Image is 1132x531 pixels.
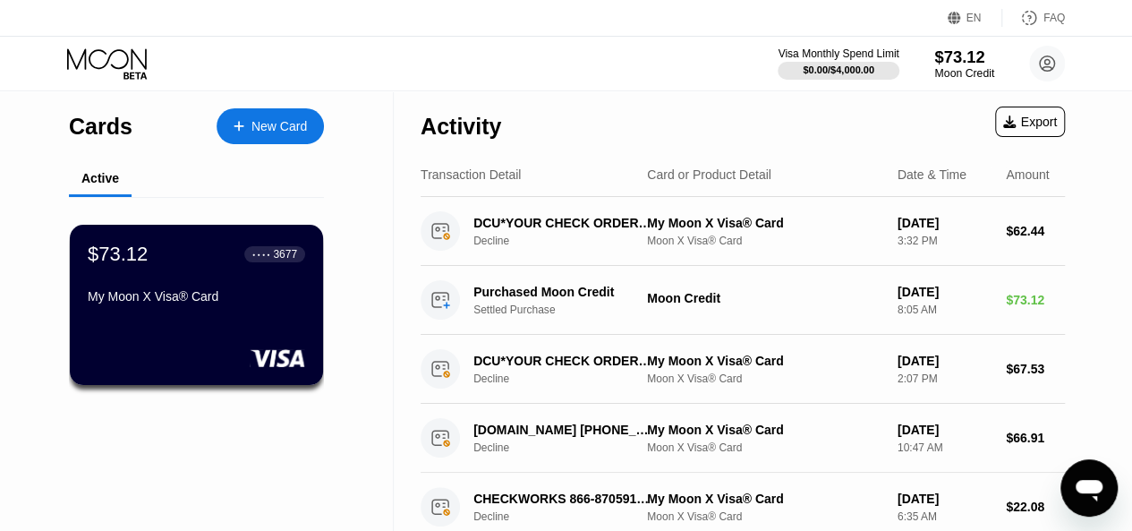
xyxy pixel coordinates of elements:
[966,12,982,24] div: EN
[1043,12,1065,24] div: FAQ
[1002,9,1065,27] div: FAQ
[421,197,1065,266] div: DCU*YOUR CHECK ORDER [PHONE_NUMBER] USDeclineMy Moon X Visa® CardMoon X Visa® Card[DATE]3:32 PM$6...
[647,235,883,247] div: Moon X Visa® Card
[473,492,651,506] div: CHECKWORKS 866-8705918 US
[647,167,771,182] div: Card or Product Detail
[1006,431,1065,445] div: $66.91
[473,441,664,454] div: Decline
[252,252,270,257] div: ● ● ● ●
[273,248,297,261] div: 3677
[1006,500,1065,514] div: $22.08
[647,291,883,305] div: Moon Credit
[898,510,992,523] div: 6:35 AM
[778,47,898,60] div: Visa Monthly Spend Limit
[898,373,992,385] div: 2:07 PM
[934,47,994,66] div: $73.12
[1006,362,1065,376] div: $67.53
[421,335,1065,404] div: DCU*YOUR CHECK ORDER [PHONE_NUMBER] USDeclineMy Moon X Visa® CardMoon X Visa® Card[DATE]2:07 PM$6...
[70,225,323,385] div: $73.12● ● ● ●3677My Moon X Visa® Card
[898,441,992,454] div: 10:47 AM
[898,235,992,247] div: 3:32 PM
[69,114,132,140] div: Cards
[647,373,883,385] div: Moon X Visa® Card
[473,235,664,247] div: Decline
[1006,167,1049,182] div: Amount
[898,304,992,316] div: 8:05 AM
[934,47,994,80] div: $73.12Moon Credit
[898,167,966,182] div: Date & Time
[898,216,992,230] div: [DATE]
[898,492,992,506] div: [DATE]
[473,510,664,523] div: Decline
[473,304,664,316] div: Settled Purchase
[934,67,994,80] div: Moon Credit
[647,492,883,506] div: My Moon X Visa® Card
[898,354,992,368] div: [DATE]
[1003,115,1057,129] div: Export
[473,285,651,299] div: Purchased Moon Credit
[778,47,898,80] div: Visa Monthly Spend Limit$0.00/$4,000.00
[88,243,148,266] div: $73.12
[473,354,651,368] div: DCU*YOUR CHECK ORDER [PHONE_NUMBER] US
[647,510,883,523] div: Moon X Visa® Card
[81,171,119,185] div: Active
[421,266,1065,335] div: Purchased Moon CreditSettled PurchaseMoon Credit[DATE]8:05 AM$73.12
[898,423,992,437] div: [DATE]
[473,373,664,385] div: Decline
[1006,224,1065,238] div: $62.44
[473,423,651,437] div: [DOMAIN_NAME] [PHONE_NUMBER] US
[647,216,883,230] div: My Moon X Visa® Card
[217,108,324,144] div: New Card
[647,423,883,437] div: My Moon X Visa® Card
[995,107,1065,137] div: Export
[1060,459,1118,517] iframe: Button to launch messaging window
[647,441,883,454] div: Moon X Visa® Card
[1006,293,1065,307] div: $73.12
[251,119,307,134] div: New Card
[898,285,992,299] div: [DATE]
[88,289,305,304] div: My Moon X Visa® Card
[647,354,883,368] div: My Moon X Visa® Card
[948,9,1002,27] div: EN
[421,167,521,182] div: Transaction Detail
[803,64,874,75] div: $0.00 / $4,000.00
[421,404,1065,473] div: [DOMAIN_NAME] [PHONE_NUMBER] USDeclineMy Moon X Visa® CardMoon X Visa® Card[DATE]10:47 AM$66.91
[421,114,501,140] div: Activity
[473,216,651,230] div: DCU*YOUR CHECK ORDER [PHONE_NUMBER] US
